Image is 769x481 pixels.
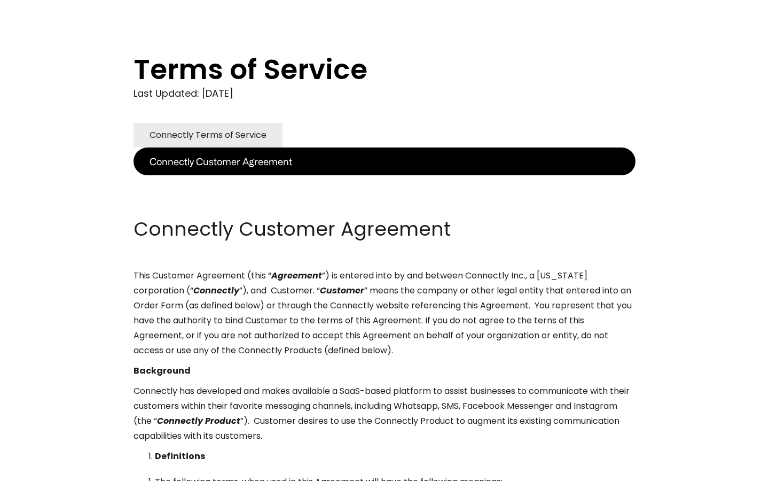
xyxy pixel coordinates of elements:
[134,175,635,190] p: ‍
[134,268,635,358] p: This Customer Agreement (this “ ”) is entered into by and between Connectly Inc., a [US_STATE] co...
[134,53,593,86] h1: Terms of Service
[155,450,205,462] strong: Definitions
[134,364,191,377] strong: Background
[134,196,635,211] p: ‍
[134,384,635,444] p: Connectly has developed and makes available a SaaS-based platform to assist businesses to communi...
[11,461,64,477] aside: Language selected: English
[320,284,364,297] em: Customer
[193,284,239,297] em: Connectly
[21,462,64,477] ul: Language list
[271,269,322,282] em: Agreement
[150,128,266,143] div: Connectly Terms of Service
[157,415,240,427] em: Connectly Product
[134,216,635,243] h2: Connectly Customer Agreement
[150,154,292,169] div: Connectly Customer Agreement
[134,86,635,102] div: Last Updated: [DATE]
